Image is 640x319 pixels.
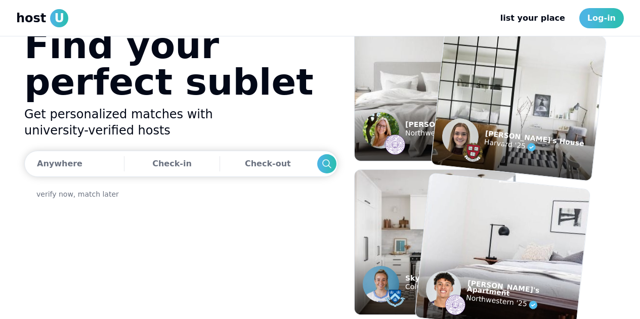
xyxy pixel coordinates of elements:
p: Northwestern '25 [465,292,578,315]
img: example listing host [444,294,466,316]
a: list your place [492,8,573,28]
nav: Main [492,8,624,28]
img: example listing host [424,269,463,309]
p: [PERSON_NAME]'s Room [405,121,502,127]
p: Columbia '24 [405,281,464,293]
img: example listing [355,170,516,314]
div: Check-in [152,154,192,174]
h1: Find your perfect sublet [24,27,314,100]
p: [PERSON_NAME]'s Apartment [467,280,580,303]
img: example listing host [440,117,480,157]
a: hostU [16,9,68,27]
p: [PERSON_NAME]'s House [485,130,584,147]
button: AnywhereCheck-inCheck-outSearch [24,151,338,177]
img: example listing [355,16,516,161]
div: Check-out [245,154,291,174]
p: Skylar's Place [405,275,464,281]
span: host [16,10,46,26]
a: verify now, match later [36,189,119,199]
span: U [50,9,68,27]
img: example listing host [363,266,399,302]
div: Search [317,154,336,173]
h2: Get personalized matches with university-verified hosts [24,106,338,139]
img: example listing [431,20,606,181]
div: Anywhere [37,154,82,174]
p: Northwestern '24 [405,127,502,140]
img: example listing host [462,141,484,163]
a: Log-in [579,8,624,28]
p: Harvard '25 [484,136,584,158]
img: example listing host [385,134,405,155]
img: example listing host [363,112,399,149]
img: example listing host [385,288,405,308]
